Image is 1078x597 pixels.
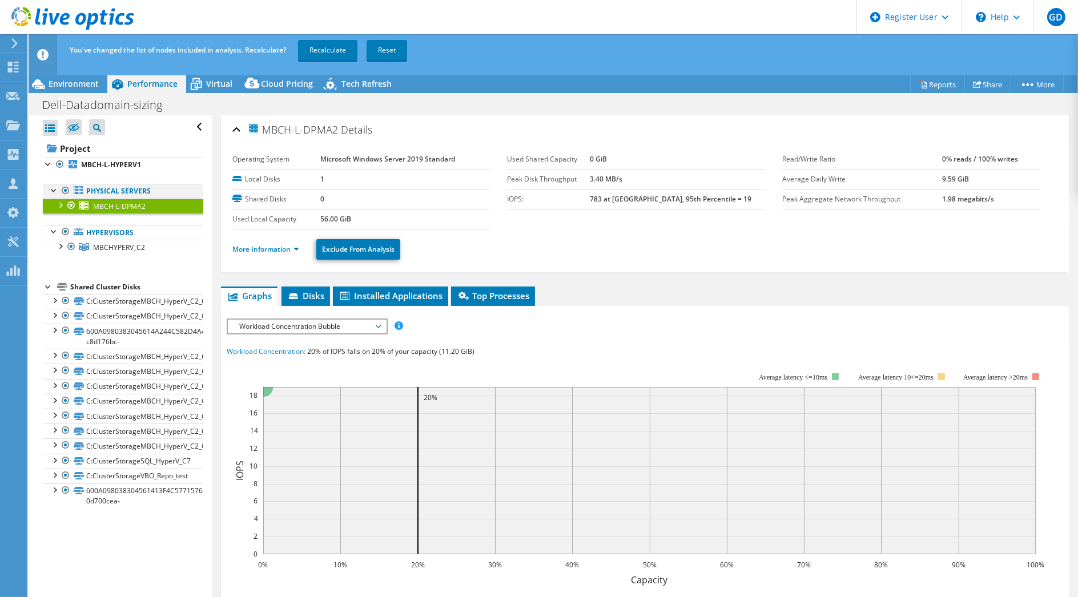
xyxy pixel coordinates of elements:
text: 60% [720,560,734,570]
text: 10% [333,560,347,570]
a: C:ClusterStorageMBCH_HyperV_C2_CSV6 [43,394,203,409]
a: More [1011,75,1064,93]
text: 100% [1027,560,1044,570]
a: More Information [232,244,299,254]
text: 40% [565,560,579,570]
span: Tech Refresh [341,78,392,89]
tspan: Average latency <=10ms [759,373,827,381]
text: 0% [258,560,268,570]
b: 0 [320,194,324,204]
text: 90% [952,560,966,570]
a: C:ClusterStorageMBCH_HyperV_C2_CSV5 [43,379,203,394]
span: Performance [127,78,178,89]
text: 0 [254,549,258,559]
a: 600A0980383045614A244C582D4A4E4D-c8d176bc- [43,324,203,349]
b: 9.59 GiB [942,174,969,184]
a: C:ClusterStorageMBCH_HyperV_C2_CSV7 [43,409,203,423]
span: Installed Applications [339,290,443,301]
text: 80% [874,560,888,570]
span: Workload Concentration Bubble [234,320,380,333]
span: MBCH-L-DPMA2 [247,123,338,136]
a: 600A098038304561413F4C5771576831-0d700cea- [43,483,203,509]
span: Disks [287,290,324,301]
span: Cloud Pricing [261,78,313,89]
b: 0% reads / 100% writes [942,154,1018,164]
a: C:ClusterStorageMBCH_HyperV_C2_CSV3 [43,349,203,364]
div: Shared Cluster Disks [70,280,203,294]
span: 20% of IOPS falls on 20% of your capacity (11.20 GiB) [307,346,474,356]
text: 20% [424,393,437,402]
a: C:ClusterStorageMBCH_HyperV_C2_CSV8 [43,423,203,438]
b: 1.98 megabits/s [942,194,994,204]
text: 18 [250,390,258,400]
b: Microsoft Windows Server 2019 Standard [320,154,455,164]
text: Average latency >20ms [963,373,1027,381]
text: 50% [643,560,657,570]
b: 783 at [GEOGRAPHIC_DATA], 95th Percentile = 19 [590,194,751,204]
text: 70% [797,560,811,570]
label: Shared Disks [232,193,320,205]
label: Used Local Capacity [232,213,320,225]
text: 10 [250,461,258,471]
a: C:ClusterStorageMBCH_HyperV_C2_CSV1 [43,294,203,309]
a: MBCH-L-HYPERV1 [43,158,203,172]
text: 4 [254,514,258,523]
a: Recalculate [298,40,357,60]
a: C:ClusterStorageMBCH_HyperV_C2_CSV2 [43,309,203,324]
span: Graphs [227,290,272,301]
span: Workload Concentration: [227,346,305,356]
label: Average Daily Write [782,174,942,185]
span: You've changed the list of nodes included in analysis. Recalculate? [70,45,286,55]
h1: Dell-Datadomain-sizing [37,99,180,111]
text: IOPS [234,461,246,481]
b: 0 GiB [590,154,607,164]
label: Used Shared Capacity [507,154,589,165]
text: 6 [254,496,258,506]
text: 12 [250,443,258,453]
label: Peak Disk Throughput [507,174,589,185]
span: Environment [49,78,99,89]
label: Operating System [232,154,320,165]
a: Hypervisors [43,225,203,240]
text: 2 [254,531,258,541]
tspan: Average latency 10<=20ms [858,373,934,381]
b: MBCH-L-HYPERV1 [81,160,141,170]
span: Details [341,123,372,136]
label: Local Disks [232,174,320,185]
b: 1 [320,174,324,184]
a: Exclude From Analysis [316,239,400,260]
a: Reset [367,40,407,60]
text: 14 [250,426,258,435]
svg: \n [976,12,986,22]
label: IOPS: [507,193,589,205]
text: 30% [488,560,502,570]
span: Virtual [206,78,232,89]
text: 16 [250,408,258,418]
span: Top Processes [457,290,529,301]
a: C:ClusterStorageMBCH_HyperV_C2_CSV9 [43,438,203,453]
text: 20% [411,560,425,570]
a: Physical Servers [43,184,203,199]
span: GD [1047,8,1065,26]
a: C:ClusterStorageSQL_HyperV_C7 [43,454,203,469]
label: Read/Write Ratio [782,154,942,165]
a: Share [964,75,1011,93]
span: MBCH-L-DPMA2 [93,201,146,211]
b: 56.00 GiB [320,214,351,224]
label: Peak Aggregate Network Throughput [782,193,942,205]
b: 3.40 MB/s [590,174,622,184]
a: MBCHYPERV_C2 [43,240,203,255]
a: Reports [910,75,965,93]
a: Project [43,139,203,158]
text: Capacity [631,574,668,586]
a: C:ClusterStorageVBO_Repo_test [43,469,203,483]
text: 8 [254,479,258,489]
a: MBCH-L-DPMA2 [43,199,203,213]
a: C:ClusterStorageMBCH_HyperV_C2_CSV4 [43,364,203,378]
span: MBCHYPERV_C2 [93,243,145,252]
